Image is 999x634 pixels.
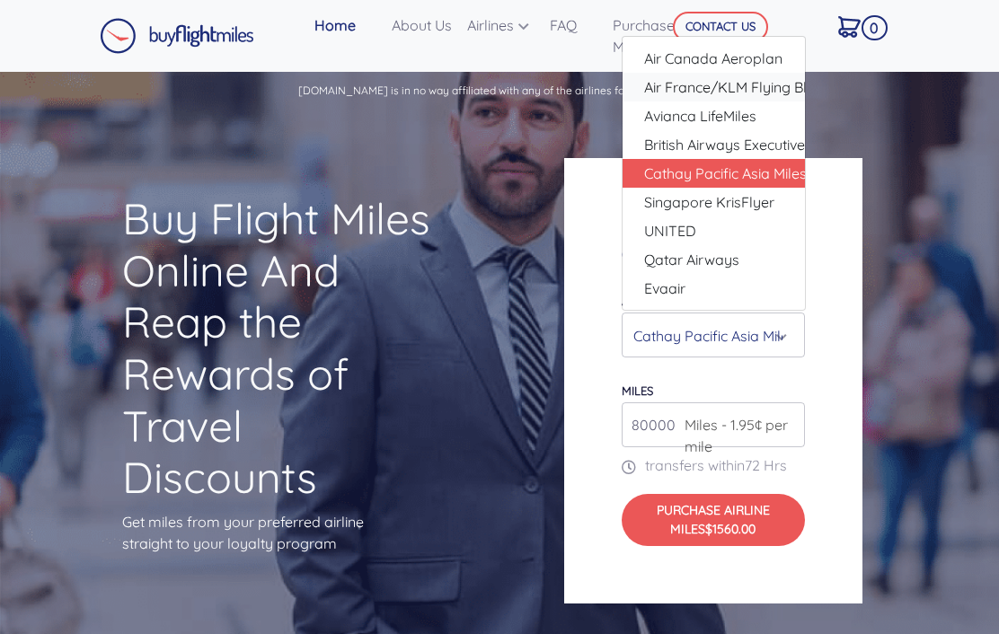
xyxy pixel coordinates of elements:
[644,134,838,155] span: British Airways Executive Club
[838,16,861,38] img: Cart
[122,511,436,554] p: Get miles from your preferred airline straight to your loyalty program
[385,7,460,43] a: About Us
[644,191,774,213] span: Singapore KrisFlyer
[705,521,756,537] span: $1560.00
[831,7,886,45] a: 0
[745,456,787,474] span: 72 Hrs
[644,249,739,270] span: Qatar Airways
[644,48,782,69] span: Air Canada Aeroplan
[622,494,806,546] button: Purchase Airline Miles$1560.00
[644,105,756,127] span: Avianca LifeMiles
[644,163,807,184] span: Cathay Pacific Asia Miles
[307,7,385,43] a: Home
[100,13,254,58] a: Buy Flight Miles Logo
[644,277,685,299] span: Evaair
[633,319,783,353] div: Cathay Pacific Asia Miles
[606,7,703,65] a: Purchase Miles
[644,76,823,98] span: Air France/KLM Flying Blue
[122,193,436,504] h1: Buy Flight Miles Online And Reap the Rewards of Travel Discounts
[644,220,696,242] span: UNITED
[673,12,768,42] button: CONTACT US
[460,7,543,43] a: Airlines
[676,414,806,457] span: Miles - 1.95¢ per mile
[543,7,606,43] a: FAQ
[622,383,653,398] label: miles
[622,313,806,357] button: Cathay Pacific Asia Miles
[622,454,806,476] p: transfers within
[100,18,254,54] img: Buy Flight Miles Logo
[862,15,888,40] span: 0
